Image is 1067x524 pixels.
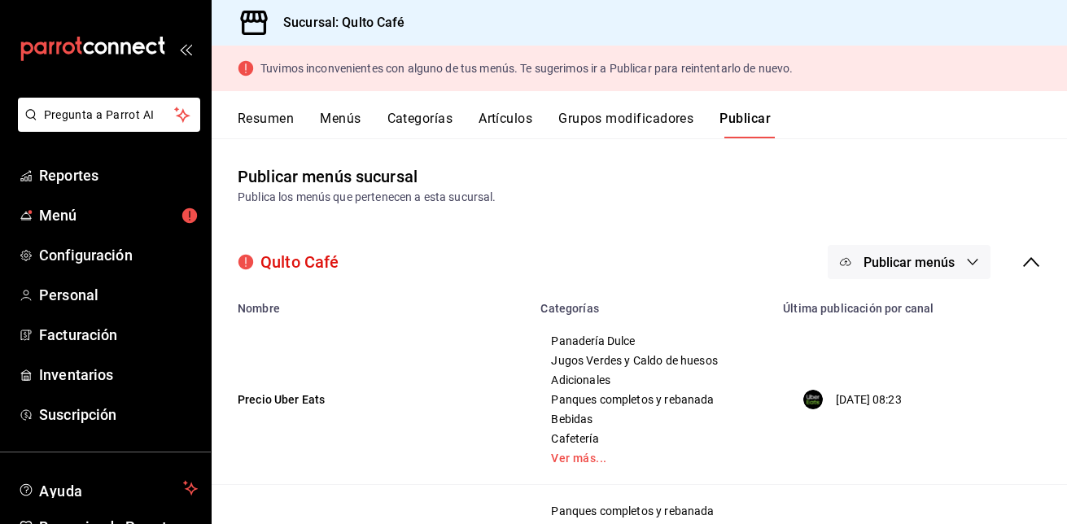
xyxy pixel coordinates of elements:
[558,111,693,138] button: Grupos modificadores
[260,63,793,74] p: Tuvimos inconvenientes con alguno de tus menús. Te sugerimos ir a Publicar para reintentarlo de n...
[551,374,753,386] span: Adicionales
[238,189,1041,206] div: Publica los menús que pertenecen a esta sucursal.
[39,286,98,303] font: Personal
[39,247,133,264] font: Configuración
[551,452,753,464] a: Ver más...
[773,292,1067,315] th: Última publicación por canal
[479,111,532,138] button: Artículos
[238,164,418,189] div: Publicar menús sucursal
[836,391,902,408] p: [DATE] 08:23
[719,111,771,138] button: Publicar
[39,366,113,383] font: Inventarios
[260,250,339,274] font: Qulto Café
[44,107,175,124] span: Pregunta a Parrot AI
[179,42,192,55] button: open_drawer_menu
[551,394,753,405] span: Panques completos y rebanada
[551,433,753,444] span: Cafetería
[864,255,955,270] span: Publicar menús
[551,413,753,425] span: Bebidas
[18,98,200,132] button: Pregunta a Parrot AI
[212,292,531,315] th: Nombre
[320,111,361,138] button: Menús
[551,355,753,366] span: Jugos Verdes y Caldo de huesos
[39,167,98,184] font: Reportes
[212,315,531,485] td: Precio Uber Eats
[238,111,294,127] font: Resumen
[270,13,405,33] h3: Sucursal: Qulto Café
[551,335,753,347] span: Panadería Dulce
[11,118,200,135] a: Pregunta a Parrot AI
[39,406,116,423] font: Suscripción
[551,505,753,517] span: Panques completos y rebanada
[238,111,1067,138] div: Pestañas de navegación
[39,204,77,226] font: Menú
[531,292,773,315] th: Categorías
[387,111,453,138] button: Categorías
[39,478,177,498] span: Ayuda
[39,326,117,343] font: Facturación
[828,245,990,279] button: Publicar menús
